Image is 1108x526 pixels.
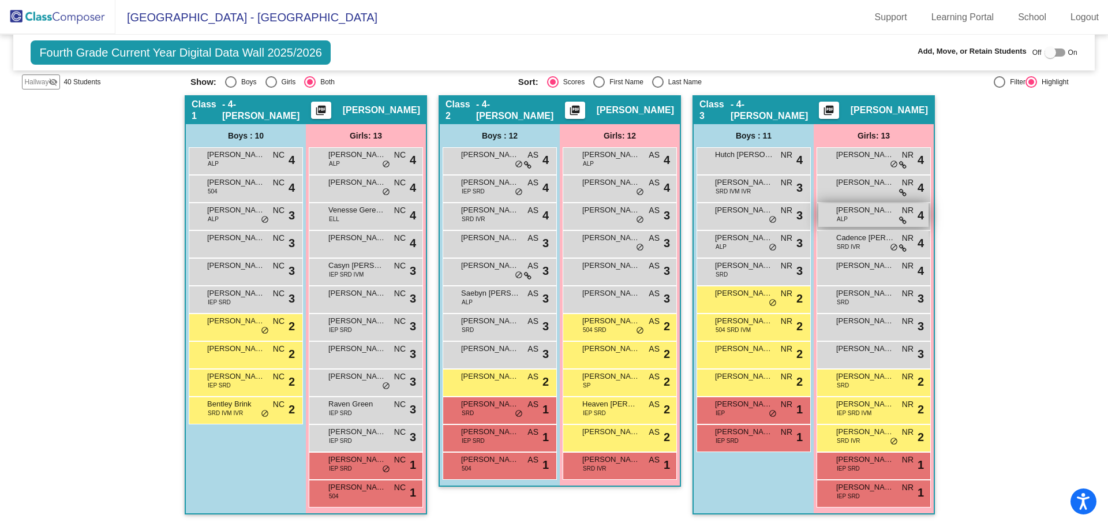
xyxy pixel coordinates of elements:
[542,318,549,335] span: 3
[902,398,914,411] span: NR
[410,234,416,252] span: 4
[289,401,295,418] span: 2
[796,401,803,418] span: 1
[769,299,777,308] span: do_not_disturb_alt
[382,188,390,197] span: do_not_disturb_alt
[715,204,773,216] span: [PERSON_NAME]
[527,149,538,161] span: AS
[583,381,590,390] span: SP
[208,187,218,196] span: 504
[918,234,924,252] span: 4
[462,437,485,445] span: IEP SRD
[394,260,406,272] span: NC
[836,288,894,299] span: [PERSON_NAME]
[649,204,660,217] span: AS
[649,260,660,272] span: AS
[649,426,660,438] span: AS
[190,77,216,87] span: Show:
[462,187,485,196] span: IEP SRD
[715,371,773,382] span: [PERSON_NAME]
[328,371,386,382] span: [PERSON_NAME]
[664,428,670,446] span: 2
[328,260,386,271] span: Casyn [PERSON_NAME]
[837,381,849,390] span: SRD
[1068,47,1077,58] span: On
[1005,77,1025,87] div: Filter
[410,207,416,224] span: 4
[582,371,640,382] span: [PERSON_NAME]
[781,426,792,438] span: NR
[273,260,285,272] span: NC
[316,77,335,87] div: Both
[208,298,231,307] span: IEP SRD
[649,232,660,244] span: AS
[208,215,219,223] span: ALP
[328,426,386,438] span: [PERSON_NAME]
[836,204,894,216] span: [PERSON_NAME]
[329,215,339,223] span: ELL
[527,288,538,300] span: AS
[190,76,510,88] mat-radio-group: Select an option
[382,160,390,169] span: do_not_disturb_alt
[597,105,674,116] span: [PERSON_NAME]
[649,343,660,355] span: AS
[237,77,257,87] div: Boys
[394,371,406,383] span: NC
[918,345,924,363] span: 3
[207,343,265,355] span: [PERSON_NAME]
[273,177,285,189] span: NC
[781,232,792,244] span: NR
[836,343,894,355] span: [PERSON_NAME]
[918,207,924,224] span: 4
[716,326,751,334] span: 504 SRD IVM
[394,177,406,189] span: NC
[410,428,416,446] span: 3
[781,343,792,355] span: NR
[560,124,680,147] div: Girls: 12
[664,262,670,279] span: 3
[664,345,670,363] span: 2
[605,77,643,87] div: First Name
[461,204,519,216] span: [PERSON_NAME] [PERSON_NAME]
[328,177,386,188] span: [PERSON_NAME]
[583,159,594,168] span: ALP
[836,371,894,382] span: [PERSON_NAME]
[115,8,377,27] span: [GEOGRAPHIC_DATA] - [GEOGRAPHIC_DATA]
[836,232,894,244] span: Cadence [PERSON_NAME]
[918,262,924,279] span: 4
[890,243,898,252] span: do_not_disturb_alt
[1061,8,1108,27] a: Logout
[902,177,914,189] span: NR
[440,124,560,147] div: Boys : 12
[918,179,924,196] span: 4
[649,149,660,161] span: AS
[208,159,219,168] span: ALP
[649,315,660,327] span: AS
[837,409,871,417] span: IEP SRD IVM
[902,288,914,300] span: NR
[836,426,894,438] span: [PERSON_NAME]
[410,345,416,363] span: 3
[769,409,777,419] span: do_not_disturb_alt
[208,381,231,390] span: IEP SRD
[922,8,1004,27] a: Learning Portal
[582,315,640,327] span: [PERSON_NAME]
[796,262,803,279] span: 3
[583,326,607,334] span: 504 SRD
[527,426,538,438] span: AS
[515,409,523,419] span: do_not_disturb_alt
[636,188,644,197] span: do_not_disturb_alt
[273,343,285,355] span: NC
[461,149,519,161] span: [PERSON_NAME]
[328,315,386,327] span: [PERSON_NAME]
[796,290,803,307] span: 2
[207,315,265,327] span: [PERSON_NAME]
[664,318,670,335] span: 2
[208,409,243,417] span: SRD IVM IVR
[63,77,100,87] span: 40 Students
[329,159,340,168] span: ALP
[462,409,474,417] span: SRD
[329,437,352,445] span: IEP SRD
[781,149,792,161] span: NR
[664,234,670,252] span: 3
